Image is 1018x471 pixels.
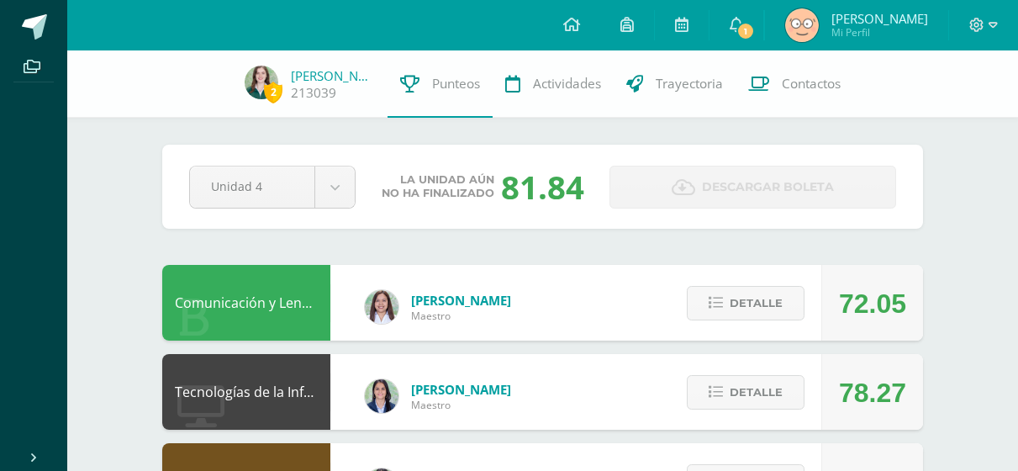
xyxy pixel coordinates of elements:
[365,379,398,413] img: 7489ccb779e23ff9f2c3e89c21f82ed0.png
[501,165,584,209] div: 81.84
[211,167,293,206] span: Unidad 4
[785,8,819,42] img: 72639ddbaeb481513917426665f4d019.png
[702,167,834,208] span: Descargar boleta
[831,10,928,27] span: [PERSON_NAME]
[365,290,398,324] img: acecb51a315cac2de2e3deefdb732c9f.png
[736,50,853,118] a: Contactos
[782,75,841,93] span: Contactos
[411,398,511,412] span: Maestro
[291,67,375,84] a: [PERSON_NAME]
[432,75,480,93] span: Punteos
[411,309,511,323] span: Maestro
[411,381,511,398] span: [PERSON_NAME]
[614,50,736,118] a: Trayectoria
[493,50,614,118] a: Actividades
[162,265,330,341] div: Comunicación y Lenguaje L3 Inglés 4
[831,25,928,40] span: Mi Perfil
[533,75,601,93] span: Actividades
[411,292,511,309] span: [PERSON_NAME]
[245,66,278,99] img: e4e3956b417e3d96c1391078964afbb7.png
[162,354,330,430] div: Tecnologías de la Información y la Comunicación 4
[656,75,723,93] span: Trayectoria
[264,82,282,103] span: 2
[382,173,494,200] span: La unidad aún no ha finalizado
[687,286,804,320] button: Detalle
[687,375,804,410] button: Detalle
[839,355,906,431] div: 78.27
[730,288,783,319] span: Detalle
[291,84,336,102] a: 213039
[730,377,783,408] span: Detalle
[190,167,355,208] a: Unidad 4
[736,22,755,40] span: 1
[839,266,906,341] div: 72.05
[388,50,493,118] a: Punteos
